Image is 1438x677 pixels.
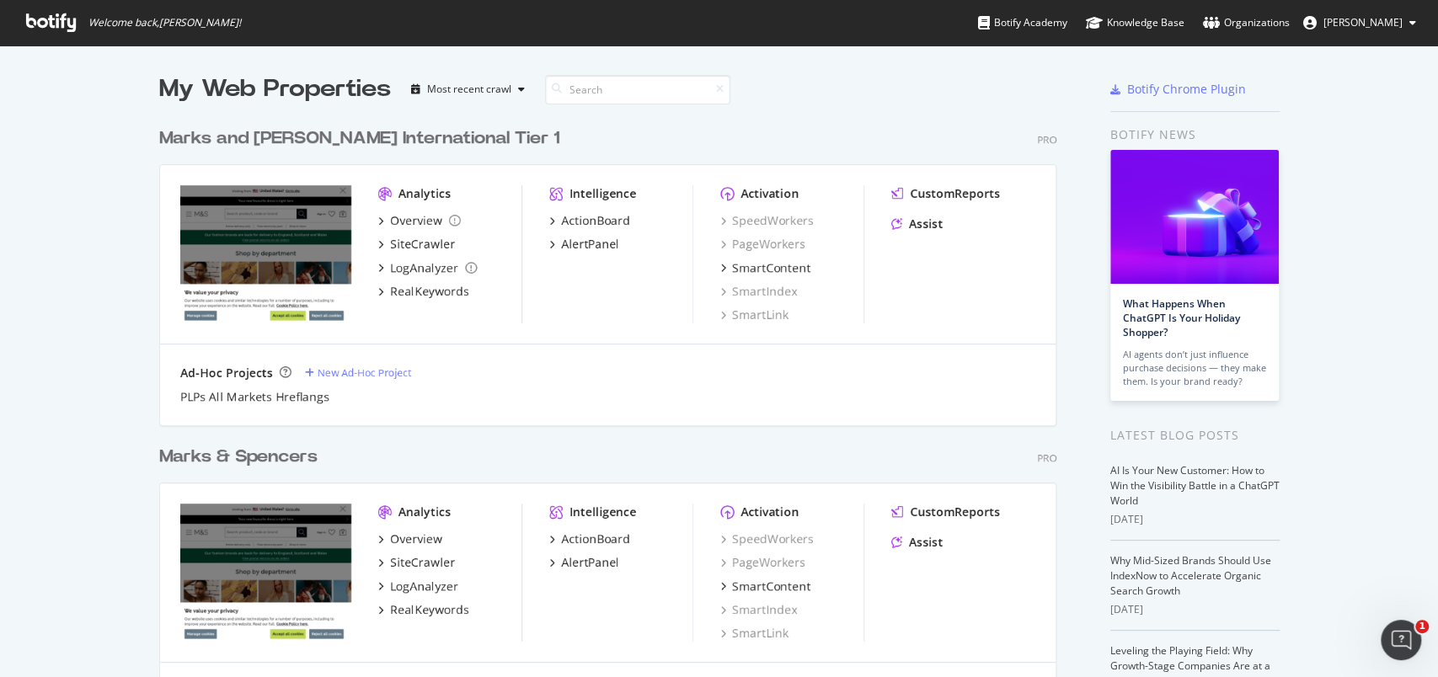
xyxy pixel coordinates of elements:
[909,216,943,232] div: Assist
[398,185,451,202] div: Analytics
[378,578,458,594] a: LogAnalyzer
[1110,150,1279,284] img: What Happens When ChatGPT Is Your Holiday Shopper?
[1110,553,1271,598] a: Why Mid-Sized Brands Should Use IndexNow to Accelerate Organic Search Growth
[390,283,469,300] div: RealKeywords
[1110,463,1280,508] a: AI Is Your New Customer: How to Win the Visibility Battle in a ChatGPT World
[1110,81,1246,98] a: Botify Chrome Plugin
[1037,132,1056,147] div: Pro
[720,212,814,229] a: SpeedWorkers
[910,185,1000,202] div: CustomReports
[740,504,799,520] div: Activation
[891,216,943,232] a: Assist
[740,185,799,202] div: Activation
[88,16,241,29] span: Welcome back, [PERSON_NAME] !
[1086,14,1184,31] div: Knowledge Base
[909,534,943,551] div: Assist
[378,236,455,253] a: SiteCrawler
[159,72,391,106] div: My Web Properties
[427,84,511,94] div: Most recent crawl
[390,259,458,276] div: LogAnalyzer
[891,534,943,551] a: Assist
[390,554,455,571] div: SiteCrawler
[1415,620,1429,633] span: 1
[1127,81,1246,98] div: Botify Chrome Plugin
[569,185,636,202] div: Intelligence
[159,126,566,151] a: Marks and [PERSON_NAME] International Tier 1
[305,365,411,380] a: New Ad-Hoc Project
[978,14,1067,31] div: Botify Academy
[1203,14,1290,31] div: Organizations
[159,126,559,151] div: Marks and [PERSON_NAME] International Tier 1
[159,445,324,469] a: Marks & Spencers
[720,307,788,323] a: SmartLink
[720,236,805,253] a: PageWorkers
[1110,125,1280,144] div: Botify news
[1110,426,1280,445] div: Latest Blog Posts
[180,388,329,405] a: PLPs All Markets Hreflangs
[390,236,455,253] div: SiteCrawler
[390,601,469,618] div: RealKeywords
[390,530,442,547] div: Overview
[1110,512,1280,527] div: [DATE]
[180,504,351,640] img: www.marksandspencer.com/
[378,212,461,229] a: Overview
[180,185,351,322] img: www.marksandspencer.com
[378,530,442,547] a: Overview
[404,76,532,103] button: Most recent crawl
[378,283,469,300] a: RealKeywords
[732,259,810,276] div: SmartContent
[1290,9,1430,36] button: [PERSON_NAME]
[549,236,619,253] a: AlertPanel
[1123,348,1266,388] div: AI agents don’t just influence purchase decisions — they make them. Is your brand ready?
[545,75,730,104] input: Search
[549,554,619,571] a: AlertPanel
[561,212,630,229] div: ActionBoard
[720,601,797,618] a: SmartIndex
[720,554,805,571] a: PageWorkers
[1110,602,1280,617] div: [DATE]
[1123,296,1240,339] a: What Happens When ChatGPT Is Your Holiday Shopper?
[561,530,630,547] div: ActionBoard
[561,236,619,253] div: AlertPanel
[549,530,630,547] a: ActionBoard
[390,578,458,594] div: LogAnalyzer
[720,578,810,594] a: SmartContent
[891,185,1000,202] a: CustomReports
[569,504,636,520] div: Intelligence
[720,625,788,642] a: SmartLink
[180,365,273,381] div: Ad-Hoc Projects
[318,365,411,380] div: New Ad-Hoc Project
[910,504,1000,520] div: CustomReports
[378,259,477,276] a: LogAnalyzer
[378,601,469,618] a: RealKeywords
[891,504,1000,520] a: CustomReports
[732,578,810,594] div: SmartContent
[1323,15,1403,29] span: Andrea Scalia
[720,283,797,300] a: SmartIndex
[390,212,442,229] div: Overview
[159,445,318,469] div: Marks & Spencers
[720,259,810,276] a: SmartContent
[561,554,619,571] div: AlertPanel
[1381,620,1421,660] iframe: Intercom live chat
[378,554,455,571] a: SiteCrawler
[549,212,630,229] a: ActionBoard
[398,504,451,520] div: Analytics
[720,530,814,547] a: SpeedWorkers
[1037,450,1056,465] div: Pro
